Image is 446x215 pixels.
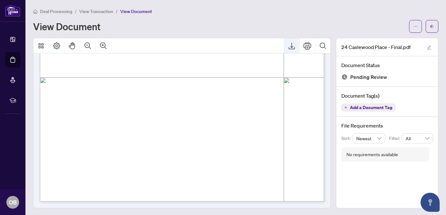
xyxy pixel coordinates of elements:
[33,21,101,31] h1: View Document
[341,43,411,51] span: 24 Caslewood Place - Final.pdf
[427,45,431,50] span: edit
[350,105,392,110] span: Add a Document Tag
[120,9,152,14] span: View Document
[341,104,395,111] button: Add a Document Tag
[341,122,433,129] h4: File Requirements
[341,61,433,69] h4: Document Status
[5,5,20,17] img: logo
[389,135,402,142] p: Filter:
[413,24,418,29] span: ellipsis
[341,74,348,80] img: Document Status
[406,134,429,143] span: All
[33,9,38,14] span: home
[346,151,398,158] div: No requirements available
[116,8,118,15] li: /
[344,106,347,109] span: plus
[75,8,77,15] li: /
[79,9,113,14] span: View Transaction
[430,24,434,29] span: arrow-left
[9,198,17,207] span: OB
[356,134,382,143] span: Newest
[350,73,387,81] span: Pending Review
[341,135,352,142] p: Sort:
[40,9,72,14] span: Deal Processing
[421,193,440,212] button: Open asap
[341,92,433,100] h4: Document Tag(s)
